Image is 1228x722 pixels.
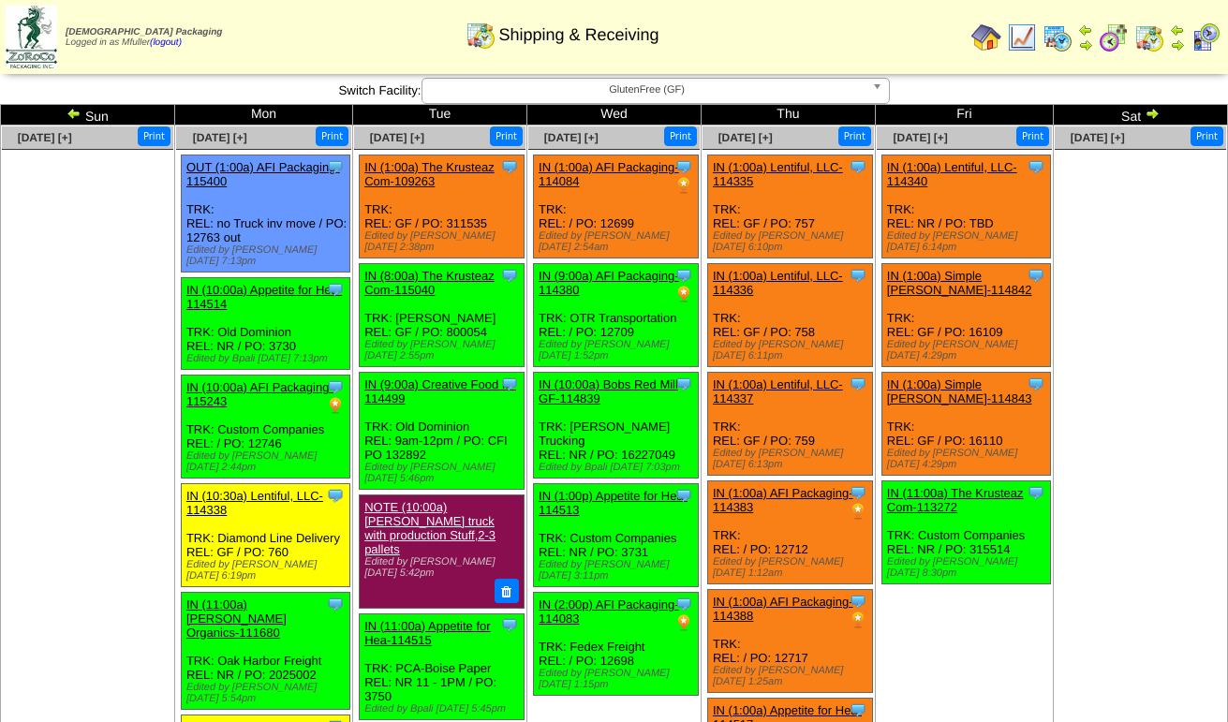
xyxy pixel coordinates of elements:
img: PO [849,502,867,521]
img: Tooltip [849,483,867,502]
div: Edited by [PERSON_NAME] [DATE] 2:55pm [364,339,524,361]
td: Sat [1054,105,1228,125]
img: Tooltip [1027,375,1045,393]
button: Print [1191,126,1223,146]
a: [DATE] [+] [894,131,948,144]
a: IN (1:00a) Lentiful, LLC-114335 [713,160,843,188]
a: IN (1:00a) AFI Packaging-114084 [539,160,679,188]
button: Print [838,126,871,146]
img: Tooltip [674,595,693,613]
img: Tooltip [326,486,345,505]
div: Edited by [PERSON_NAME] [DATE] 3:11pm [539,559,698,582]
img: Tooltip [849,375,867,393]
a: IN (1:00a) Simple [PERSON_NAME]-114842 [887,269,1032,297]
div: TRK: REL: / PO: 12717 [707,590,872,693]
img: line_graph.gif [1007,22,1037,52]
div: TRK: Custom Companies REL: NR / PO: 315514 [881,481,1050,584]
img: PO [674,176,693,195]
a: IN (1:00p) Appetite for Hea-114513 [539,489,688,517]
a: IN (11:00a) The Krusteaz Com-113272 [887,486,1024,514]
img: Tooltip [500,615,519,634]
div: TRK: REL: GF / PO: 757 [707,155,872,258]
span: [DATE] [+] [1071,131,1125,144]
div: Edited by [PERSON_NAME] [DATE] 1:15pm [539,668,698,690]
div: Edited by [PERSON_NAME] [DATE] 4:29pm [887,448,1050,470]
img: Tooltip [500,266,519,285]
span: [DATE] [+] [544,131,599,144]
a: [DATE] [+] [18,131,72,144]
div: TRK: PCA-Boise Paper REL: NR 11 - 1PM / PO: 3750 [360,613,525,719]
div: Edited by [PERSON_NAME] [DATE] 5:54pm [186,682,349,704]
div: Edited by [PERSON_NAME] [DATE] 6:11pm [713,339,872,361]
div: TRK: REL: GF / PO: 759 [707,373,872,476]
div: TRK: Oak Harbor Freight REL: NR / PO: 2025002 [181,593,349,710]
div: TRK: Diamond Line Delivery REL: GF / PO: 760 [181,484,349,587]
a: IN (1:00a) Lentiful, LLC-114337 [713,377,843,405]
div: TRK: REL: GF / PO: 16110 [881,373,1050,476]
img: Tooltip [674,486,693,505]
div: Edited by [PERSON_NAME] [DATE] 6:14pm [887,230,1050,253]
img: Tooltip [849,266,867,285]
img: calendarblend.gif [1099,22,1129,52]
div: TRK: Fedex Freight REL: / PO: 12698 [534,593,699,696]
a: IN (8:00a) The Krusteaz Com-115040 [364,269,495,297]
div: TRK: REL: / PO: 12699 [534,155,699,258]
div: TRK: Old Dominion REL: NR / PO: 3730 [181,278,349,370]
img: home.gif [971,22,1001,52]
a: NOTE (10:00a) [PERSON_NAME] truck with production Stuff,2-3 pallets [364,500,496,556]
img: Tooltip [326,377,345,396]
img: PO [849,611,867,629]
img: PO [674,613,693,632]
div: Edited by [PERSON_NAME] [DATE] 8:30pm [887,556,1050,579]
img: Tooltip [849,157,867,176]
img: Tooltip [674,266,693,285]
button: Print [664,126,697,146]
a: [DATE] [+] [718,131,773,144]
div: Edited by Bpali [DATE] 7:13pm [186,353,349,364]
span: Shipping & Receiving [498,25,658,45]
img: arrowright.gif [1170,37,1185,52]
a: [DATE] [+] [370,131,424,144]
button: Print [490,126,523,146]
a: IN (9:00a) AFI Packaging-114380 [539,269,679,297]
a: OUT (1:00a) AFI Packaging-115400 [186,160,340,188]
div: Edited by [PERSON_NAME] [DATE] 2:38pm [364,230,524,253]
span: [DEMOGRAPHIC_DATA] Packaging [66,27,222,37]
button: Delete Note [495,579,519,603]
div: Edited by [PERSON_NAME] [DATE] 6:13pm [713,448,872,470]
div: Edited by [PERSON_NAME] [DATE] 6:19pm [186,559,349,582]
td: Sun [1,105,175,125]
a: IN (2:00p) AFI Packaging-114083 [539,597,679,626]
div: TRK: REL: GF / PO: 16109 [881,264,1050,367]
img: PO [674,285,693,303]
div: Edited by [PERSON_NAME] [DATE] 5:46pm [364,462,524,484]
a: IN (1:00a) Lentiful, LLC-114336 [713,269,843,297]
div: TRK: Custom Companies REL: NR / PO: 3731 [534,484,699,587]
td: Thu [701,105,875,125]
img: arrowright.gif [1078,37,1093,52]
a: [DATE] [+] [193,131,247,144]
img: Tooltip [326,595,345,613]
a: IN (1:00a) Simple [PERSON_NAME]-114843 [887,377,1032,405]
a: IN (11:00a) [PERSON_NAME] Organics-111680 [186,597,287,640]
img: zoroco-logo-small.webp [6,6,57,68]
img: Tooltip [1027,266,1045,285]
img: Tooltip [674,157,693,176]
button: Print [316,126,348,146]
img: Tooltip [849,592,867,611]
img: Tooltip [1027,157,1045,176]
img: arrowleft.gif [1170,22,1185,37]
img: arrowleft.gif [67,106,81,121]
div: TRK: [PERSON_NAME] REL: GF / PO: 800054 [360,264,525,367]
div: Edited by [PERSON_NAME] [DATE] 1:25am [713,665,872,687]
img: calendarprod.gif [1043,22,1073,52]
img: arrowleft.gif [1078,22,1093,37]
div: Edited by [PERSON_NAME] [DATE] 7:13pm [186,244,349,267]
img: arrowright.gif [1145,106,1160,121]
div: TRK: REL: / PO: 12712 [707,481,872,584]
div: TRK: OTR Transportation REL: / PO: 12709 [534,264,699,367]
div: Edited by Bpali [DATE] 5:45pm [364,703,524,715]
